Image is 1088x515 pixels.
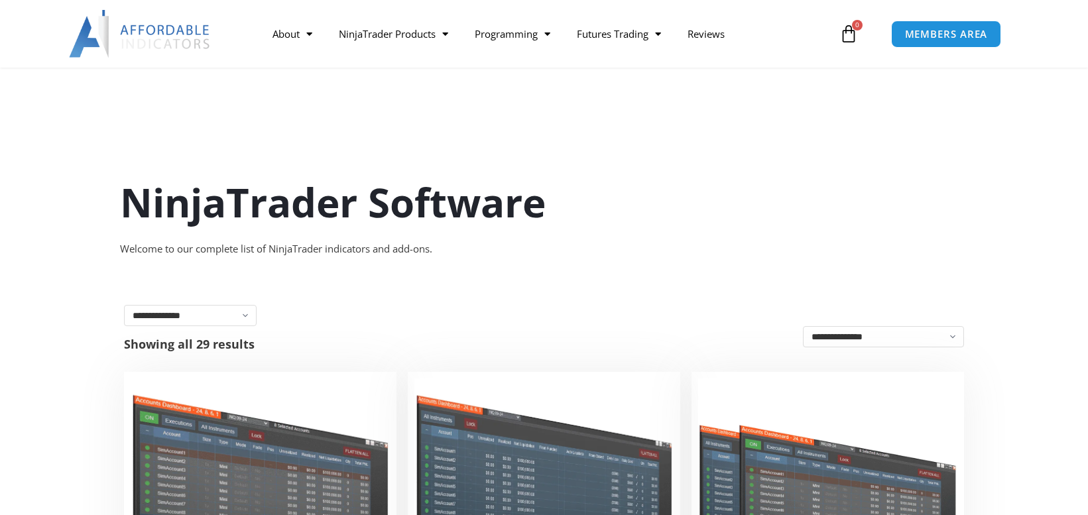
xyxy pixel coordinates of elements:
span: 0 [852,20,863,30]
nav: Menu [259,19,836,49]
a: NinjaTrader Products [326,19,461,49]
select: Shop order [803,326,964,347]
a: About [259,19,326,49]
a: Futures Trading [564,19,674,49]
img: LogoAI | Affordable Indicators – NinjaTrader [69,10,212,58]
div: Welcome to our complete list of NinjaTrader indicators and add-ons. [120,240,969,258]
a: Reviews [674,19,738,49]
a: 0 [819,15,878,53]
p: Showing all 29 results [124,338,255,350]
a: MEMBERS AREA [891,21,1002,48]
span: MEMBERS AREA [905,29,988,39]
a: Programming [461,19,564,49]
h1: NinjaTrader Software [120,174,969,230]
